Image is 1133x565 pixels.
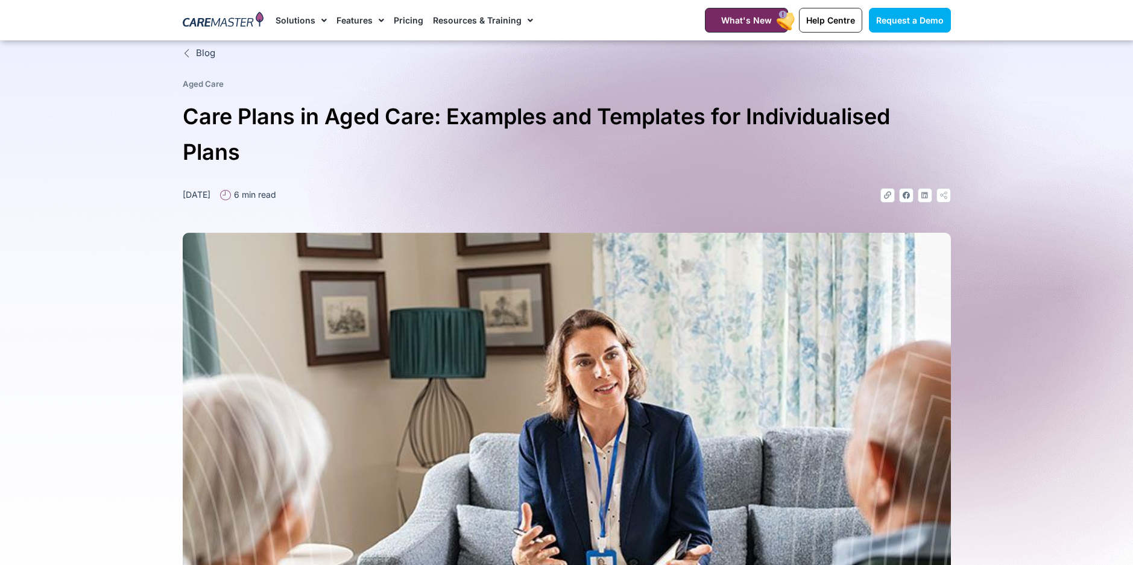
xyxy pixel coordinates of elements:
a: What's New [705,8,788,33]
span: What's New [721,15,772,25]
a: Aged Care [183,79,224,89]
a: Blog [183,46,951,60]
span: 6 min read [231,188,276,201]
img: CareMaster Logo [183,11,264,30]
span: Request a Demo [876,15,944,25]
time: [DATE] [183,189,210,200]
span: Blog [193,46,215,60]
h1: Care Plans in Aged Care: Examples and Templates for Individualised Plans [183,99,951,170]
a: Help Centre [799,8,862,33]
span: Help Centre [806,15,855,25]
a: Request a Demo [869,8,951,33]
